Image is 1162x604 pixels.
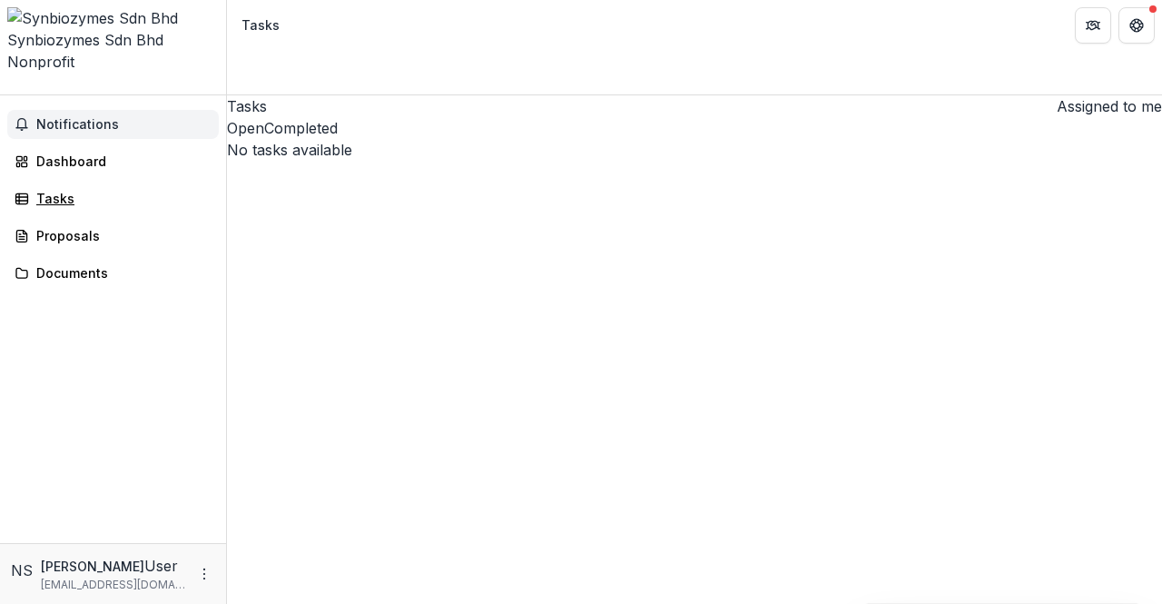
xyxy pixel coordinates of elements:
[41,577,186,593] p: [EMAIL_ADDRESS][DOMAIN_NAME]
[7,110,219,139] button: Notifications
[7,221,219,251] a: Proposals
[36,152,204,171] div: Dashboard
[36,263,204,282] div: Documents
[7,7,219,29] img: Synbiozymes Sdn Bhd
[7,53,74,71] span: Nonprofit
[7,146,219,176] a: Dashboard
[1075,7,1111,44] button: Partners
[7,29,219,51] div: Synbiozymes Sdn Bhd
[36,117,212,133] span: Notifications
[234,12,287,38] nav: breadcrumb
[36,226,204,245] div: Proposals
[264,117,338,139] button: Completed
[7,258,219,288] a: Documents
[36,189,204,208] div: Tasks
[193,563,215,585] button: More
[227,139,1162,161] p: No tasks available
[144,555,178,577] p: User
[227,117,264,139] button: Open
[227,95,267,117] h2: Tasks
[11,559,34,581] div: Noor Hidayah binti Shahidan
[1049,95,1162,117] button: Assigned to me
[7,183,219,213] a: Tasks
[241,15,280,35] div: Tasks
[41,557,144,576] p: [PERSON_NAME]
[1118,7,1155,44] button: Get Help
